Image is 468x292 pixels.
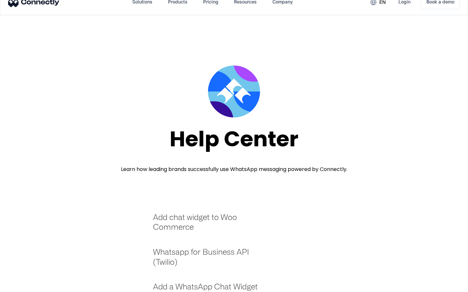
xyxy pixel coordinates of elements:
ul: Language list [13,281,39,290]
div: Learn how leading brands successfully use WhatsApp messaging powered by Connectly. [121,165,347,173]
a: Add chat widget to Woo Commerce [153,212,266,238]
a: Whatsapp for Business API (Twilio) [153,247,266,273]
aside: Language selected: English [6,281,39,290]
div: Help Center [170,127,298,151]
